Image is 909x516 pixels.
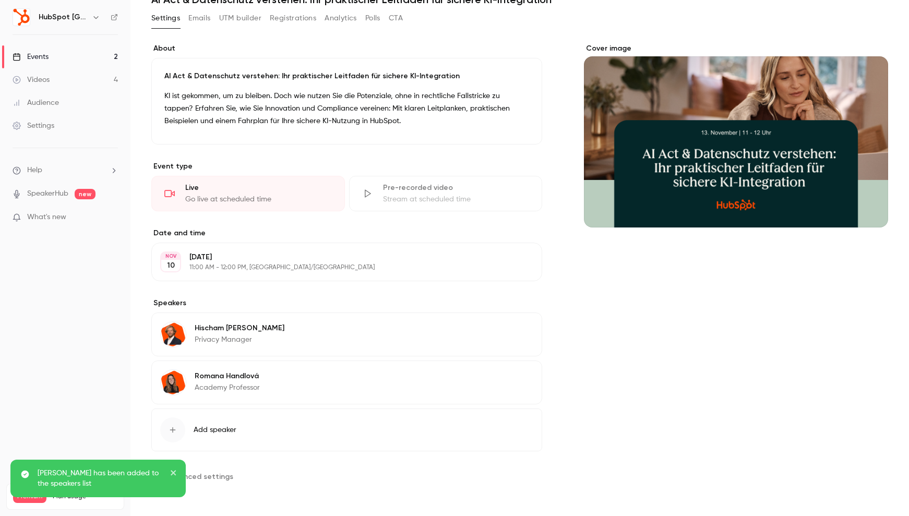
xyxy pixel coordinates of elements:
[219,10,261,27] button: UTM builder
[151,10,180,27] button: Settings
[13,52,49,62] div: Events
[13,121,54,131] div: Settings
[151,313,542,356] div: Hischam El-DanasouriHischam [PERSON_NAME]Privacy Manager
[389,10,403,27] button: CTA
[185,183,332,193] div: Live
[365,10,380,27] button: Polls
[170,468,177,481] button: close
[13,9,30,26] img: HubSpot Germany
[39,12,88,22] h6: HubSpot [GEOGRAPHIC_DATA]
[584,43,888,54] label: Cover image
[75,189,95,199] span: new
[27,188,68,199] a: SpeakerHub
[383,194,530,205] div: Stream at scheduled time
[27,212,66,223] span: What's new
[151,298,542,308] label: Speakers
[161,322,186,347] img: Hischam El-Danasouri
[185,194,332,205] div: Go live at scheduled time
[189,252,487,262] p: [DATE]
[166,471,233,482] span: Advanced settings
[151,361,542,404] div: Romana HandlováRomana HandlováAcademy Professor
[188,10,210,27] button: Emails
[151,409,542,451] button: Add speaker
[189,263,487,272] p: 11:00 AM - 12:00 PM, [GEOGRAPHIC_DATA]/[GEOGRAPHIC_DATA]
[195,371,260,381] p: Romana Handlová
[151,43,542,54] label: About
[13,98,59,108] div: Audience
[27,165,42,176] span: Help
[270,10,316,27] button: Registrations
[38,468,163,489] p: [PERSON_NAME] has been added to the speakers list
[164,71,529,81] p: AI Act & Datenschutz verstehen: Ihr praktischer Leitfaden für sichere KI-Integration
[161,370,186,395] img: Romana Handlová
[151,161,542,172] p: Event type
[195,334,284,345] p: Privacy Manager
[383,183,530,193] div: Pre-recorded video
[194,425,236,435] span: Add speaker
[151,228,542,238] label: Date and time
[105,213,118,222] iframe: Noticeable Trigger
[164,90,529,127] p: KI ist gekommen, um zu bleiben. Doch wie nutzen Sie die Potenziale, ohne in rechtliche Fallstrick...
[195,323,284,333] p: Hischam [PERSON_NAME]
[151,176,345,211] div: LiveGo live at scheduled time
[151,468,240,485] button: Advanced settings
[349,176,543,211] div: Pre-recorded videoStream at scheduled time
[13,75,50,85] div: Videos
[325,10,357,27] button: Analytics
[167,260,175,271] p: 10
[151,468,542,485] section: Advanced settings
[161,253,180,260] div: NOV
[195,382,260,393] p: Academy Professor
[584,43,888,227] section: Cover image
[13,165,118,176] li: help-dropdown-opener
